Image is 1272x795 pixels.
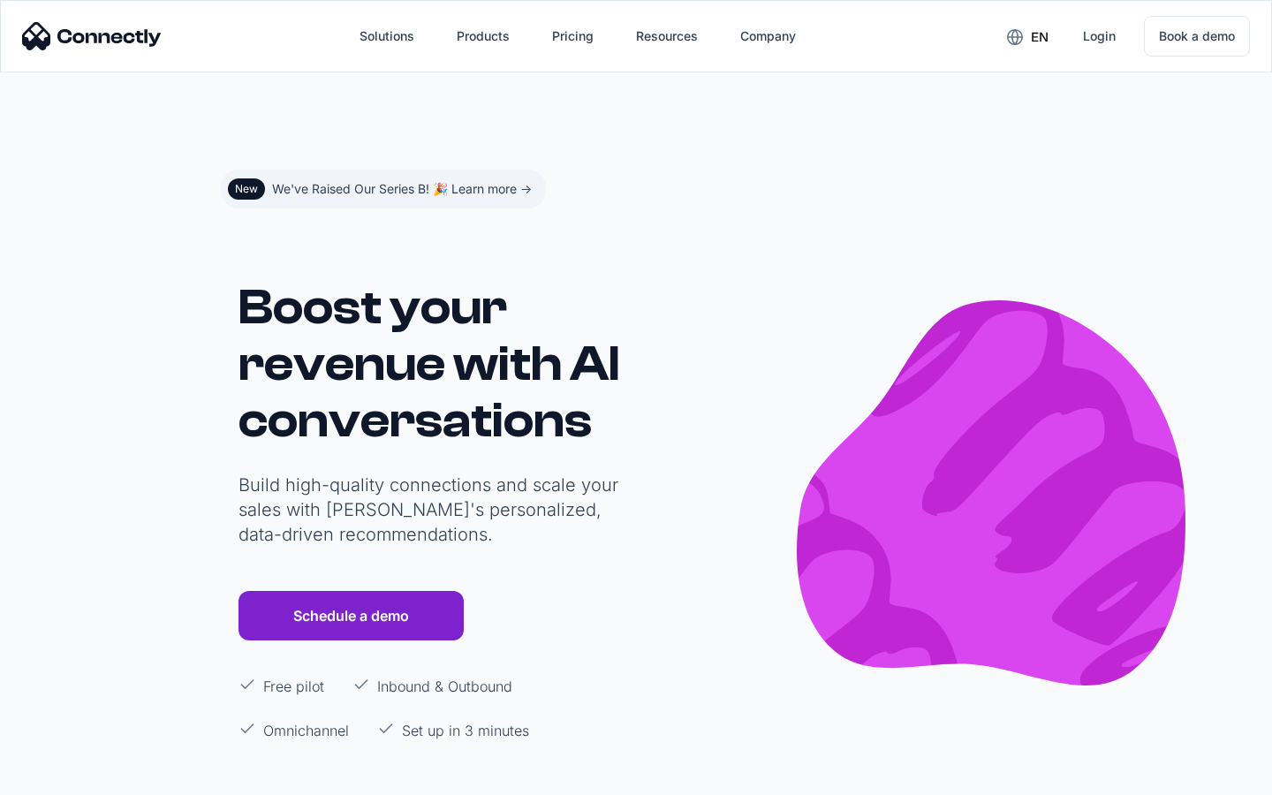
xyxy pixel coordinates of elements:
[360,24,414,49] div: Solutions
[22,22,162,50] img: Connectly Logo
[238,473,627,547] p: Build high-quality connections and scale your sales with [PERSON_NAME]'s personalized, data-drive...
[18,762,106,789] aside: Language selected: English
[457,24,510,49] div: Products
[538,15,608,57] a: Pricing
[552,24,594,49] div: Pricing
[35,764,106,789] ul: Language list
[1069,15,1130,57] a: Login
[263,720,349,741] p: Omnichannel
[1144,16,1250,57] a: Book a demo
[221,170,546,208] a: NewWe've Raised Our Series B! 🎉 Learn more ->
[377,676,512,697] p: Inbound & Outbound
[740,24,796,49] div: Company
[402,720,529,741] p: Set up in 3 minutes
[238,591,464,640] a: Schedule a demo
[1031,25,1049,49] div: en
[235,182,258,196] div: New
[263,676,324,697] p: Free pilot
[636,24,698,49] div: Resources
[272,177,532,201] div: We've Raised Our Series B! 🎉 Learn more ->
[238,279,627,449] h1: Boost your revenue with AI conversations
[1083,24,1116,49] div: Login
